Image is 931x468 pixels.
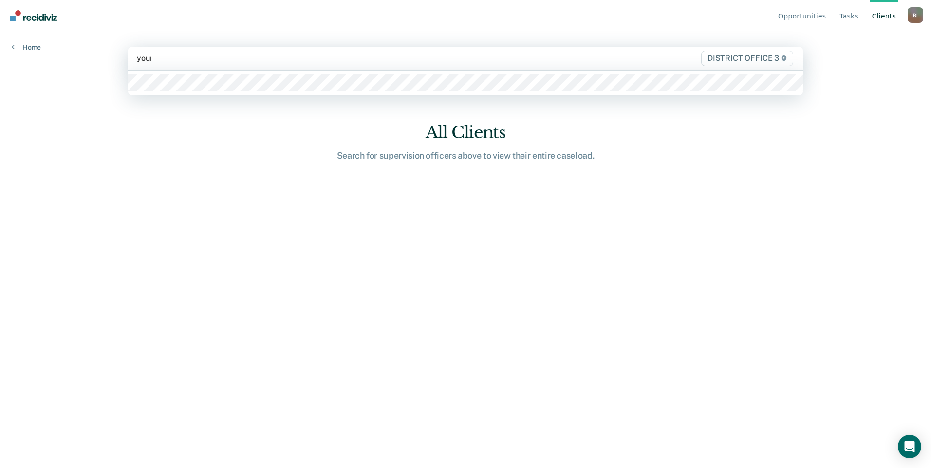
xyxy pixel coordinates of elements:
img: Recidiviz [10,10,57,21]
button: Profile dropdown button [908,7,923,23]
span: DISTRICT OFFICE 3 [701,51,793,66]
div: B I [908,7,923,23]
div: All Clients [310,123,621,143]
div: Search for supervision officers above to view their entire caseload. [310,150,621,161]
a: Home [12,43,41,52]
div: Open Intercom Messenger [898,435,921,458]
